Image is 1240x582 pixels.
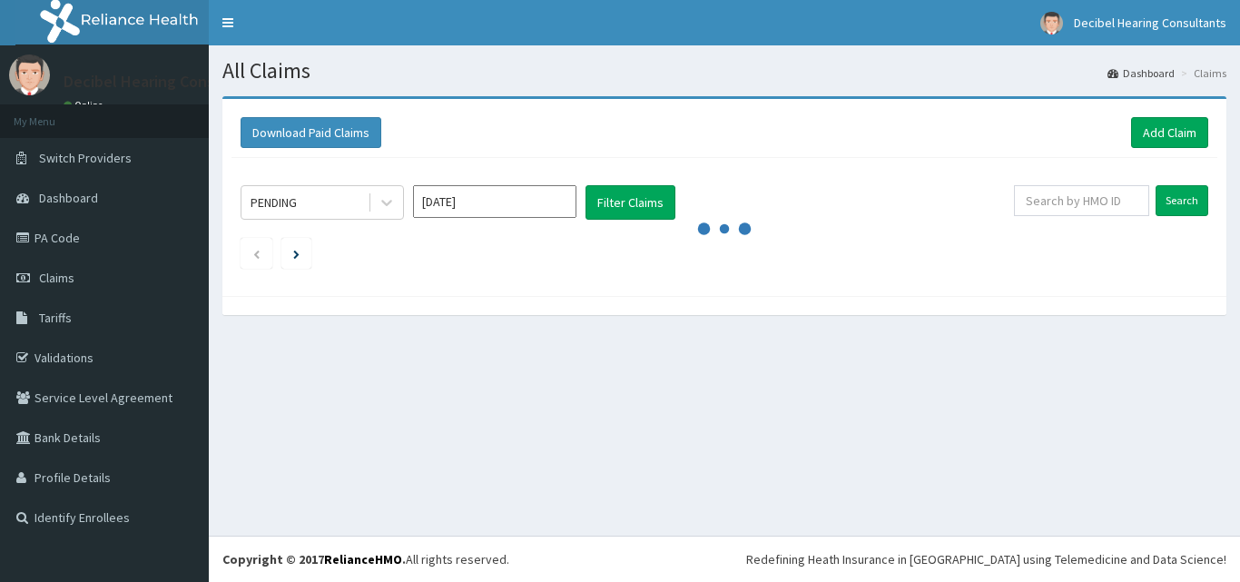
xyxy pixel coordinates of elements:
div: PENDING [251,193,297,212]
input: Search [1156,185,1208,216]
button: Download Paid Claims [241,117,381,148]
li: Claims [1176,65,1226,81]
input: Select Month and Year [413,185,576,218]
span: Switch Providers [39,150,132,166]
a: Online [64,99,107,112]
span: Claims [39,270,74,286]
p: Decibel Hearing Consultants [64,74,266,90]
a: RelianceHMO [324,551,402,567]
strong: Copyright © 2017 . [222,551,406,567]
span: Dashboard [39,190,98,206]
h1: All Claims [222,59,1226,83]
img: User Image [9,54,50,95]
span: Decibel Hearing Consultants [1074,15,1226,31]
a: Previous page [252,245,261,261]
img: User Image [1040,12,1063,35]
svg: audio-loading [697,202,752,256]
a: Next page [293,245,300,261]
a: Dashboard [1107,65,1175,81]
input: Search by HMO ID [1014,185,1149,216]
footer: All rights reserved. [209,536,1240,582]
button: Filter Claims [586,185,675,220]
span: Tariffs [39,310,72,326]
div: Redefining Heath Insurance in [GEOGRAPHIC_DATA] using Telemedicine and Data Science! [746,550,1226,568]
a: Add Claim [1131,117,1208,148]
